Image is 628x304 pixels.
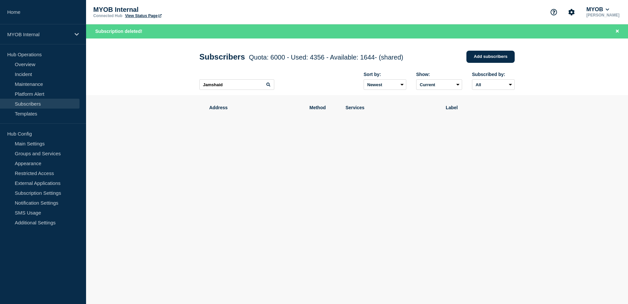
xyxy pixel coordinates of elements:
select: Subscribed by [472,79,515,90]
p: [PERSON_NAME] [585,13,621,17]
a: Add subscribers [466,51,515,63]
div: Show: [416,72,462,77]
button: Support [547,5,561,19]
div: Subscribed by: [472,72,515,77]
h1: Subscribers [199,52,403,62]
span: Quota: 6000 - Used: 4356 - Available: 1644 - (shared) [249,54,403,61]
p: Connected Hub [93,13,123,18]
span: Method [309,105,336,110]
input: Search subscribers [199,79,274,90]
span: Services [346,105,436,110]
select: Sort by [364,79,406,90]
div: Sort by: [364,72,406,77]
select: Deleted [416,79,462,90]
button: MYOB [585,6,611,13]
span: Address [209,105,300,110]
p: MYOB Internal [7,32,70,37]
p: MYOB Internal [93,6,225,13]
span: Label [446,105,505,110]
button: Close banner [613,28,621,35]
button: Account settings [565,5,578,19]
a: View Status Page [125,13,162,18]
span: Subscription deleted! [95,29,142,34]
